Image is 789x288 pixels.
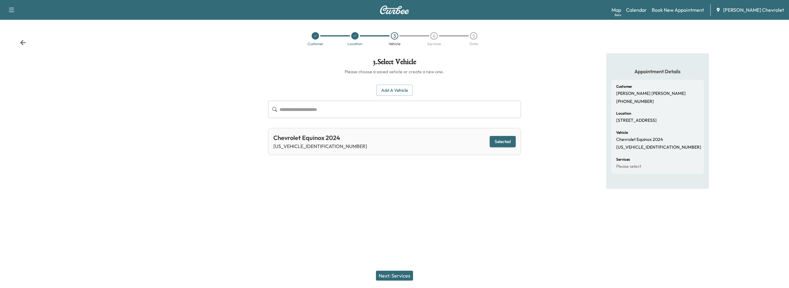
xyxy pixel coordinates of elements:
h6: Services [616,158,630,161]
p: [PHONE_NUMBER] [616,99,654,104]
div: 5 [470,32,477,40]
h6: Vehicle [616,131,628,134]
div: Vehicle [389,42,400,46]
p: Please select [616,164,641,169]
h6: Please choose a saved vehicle or create a new one. [268,69,521,75]
h6: Customer [616,85,632,88]
div: Chevrolet Equinox 2024 [273,133,367,142]
span: [PERSON_NAME] Chevrolet [723,6,784,14]
h1: 3 . Select Vehicle [268,58,521,69]
p: [PERSON_NAME] [PERSON_NAME] [616,91,686,96]
div: Back [20,40,26,46]
a: MapBeta [612,6,621,14]
div: 3 [391,32,398,40]
a: Book New Appointment [652,6,704,14]
button: Next: Services [376,271,413,281]
p: Chevrolet Equinox 2024 [616,137,663,142]
p: [US_VEHICLE_IDENTIFICATION_NUMBER] [273,142,367,150]
h6: Location [616,112,631,115]
div: 4 [430,32,438,40]
h5: Appointment Details [611,68,704,75]
button: Add a Vehicle [376,85,413,96]
p: [US_VEHICLE_IDENTIFICATION_NUMBER] [616,145,701,150]
div: Beta [615,13,621,17]
div: Date [470,42,478,46]
p: [STREET_ADDRESS] [616,118,657,123]
img: Curbee Logo [380,6,409,14]
div: Customer [308,42,323,46]
div: Services [427,42,441,46]
button: Selected [490,136,516,147]
a: Calendar [626,6,647,14]
div: Location [348,42,362,46]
